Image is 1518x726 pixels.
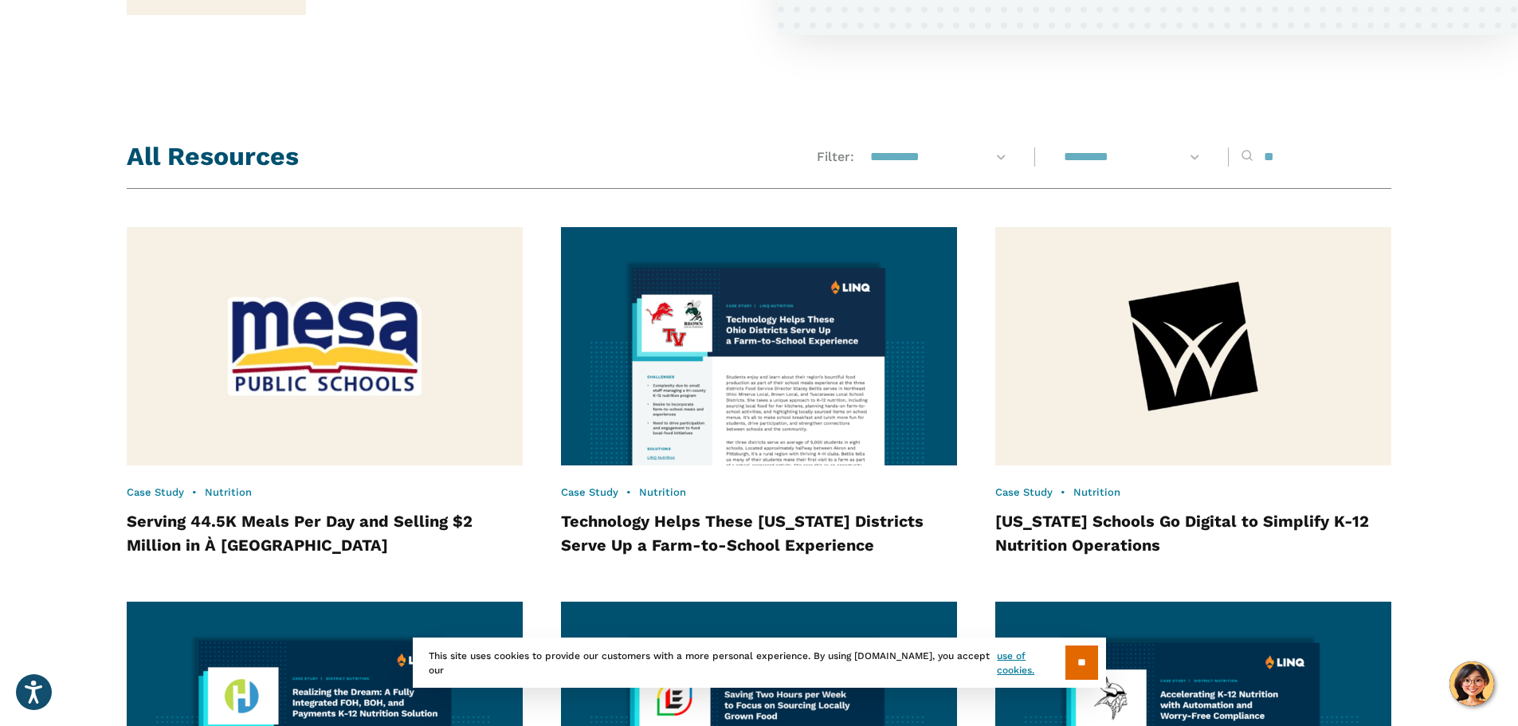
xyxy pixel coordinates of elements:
a: Nutrition [639,486,686,498]
div: This site uses cookies to provide our customers with a more personal experience. By using [DOMAIN... [413,638,1106,688]
div: • [561,485,957,500]
a: Serving 44.5K Meals Per Day and Selling $2 Million in À [GEOGRAPHIC_DATA] [127,512,473,555]
a: Nutrition [205,486,252,498]
div: • [127,485,523,500]
a: Nutrition [1073,486,1120,498]
a: [US_STATE] Schools Go Digital to Simplify K-12 Nutrition Operations [995,512,1369,555]
a: Case Study [995,486,1053,498]
button: Hello, have a question? Let’s chat. [1449,661,1494,706]
h2: All Resources [127,139,299,175]
img: Willard Logo [995,227,1391,465]
a: use of cookies. [997,649,1065,677]
img: Minverva Case Study [561,227,957,465]
div: • [995,485,1391,500]
a: Case Study [561,486,618,498]
a: Case Study [127,486,184,498]
span: Filter: [817,148,854,166]
a: Technology Helps These [US_STATE] Districts Serve Up a Farm-to-School Experience [561,512,924,555]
